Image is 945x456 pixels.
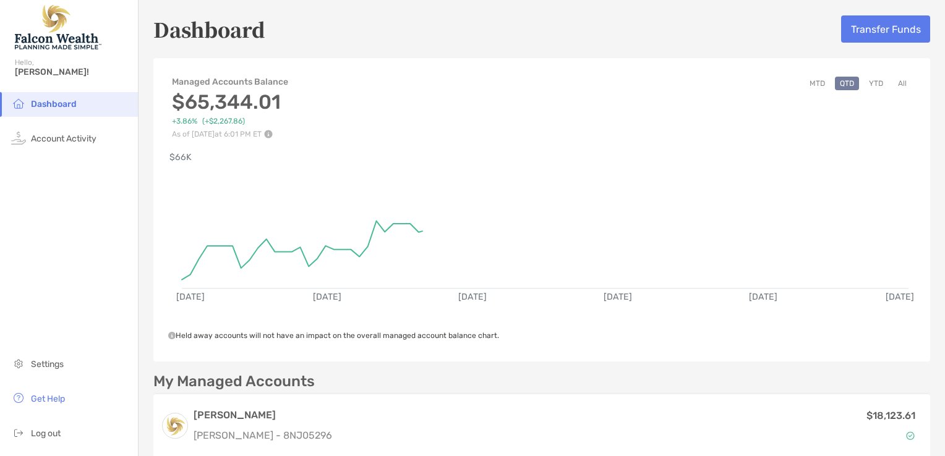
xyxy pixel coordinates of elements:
[15,67,130,77] span: [PERSON_NAME]!
[835,77,859,90] button: QTD
[153,374,315,389] p: My Managed Accounts
[172,130,289,138] p: As of [DATE] at 6:01 PM ET
[906,431,915,440] img: Account Status icon
[313,292,341,302] text: [DATE]
[864,77,888,90] button: YTD
[11,356,26,371] img: settings icon
[202,117,245,126] span: (+$2,267.86)
[153,15,265,43] h5: Dashboard
[172,90,289,114] h3: $65,344.01
[163,413,187,438] img: logo account
[604,292,632,302] text: [DATE]
[172,77,289,87] h4: Managed Accounts Balance
[168,331,499,340] span: Held away accounts will not have an impact on the overall managed account balance chart.
[458,292,487,302] text: [DATE]
[886,292,914,302] text: [DATE]
[169,152,192,163] text: $66K
[31,394,65,404] span: Get Help
[176,292,205,302] text: [DATE]
[31,133,96,144] span: Account Activity
[194,408,332,423] h3: [PERSON_NAME]
[172,117,197,126] span: +3.86%
[841,15,930,43] button: Transfer Funds
[31,99,77,109] span: Dashboard
[866,408,915,423] p: $18,123.61
[264,130,273,138] img: Performance Info
[805,77,830,90] button: MTD
[11,130,26,145] img: activity icon
[31,359,64,369] span: Settings
[194,428,332,443] p: [PERSON_NAME] - 8NJ05296
[11,96,26,111] img: household icon
[15,5,101,49] img: Falcon Wealth Planning Logo
[11,391,26,405] img: get-help icon
[893,77,912,90] button: All
[749,292,777,302] text: [DATE]
[11,425,26,440] img: logout icon
[31,428,61,439] span: Log out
